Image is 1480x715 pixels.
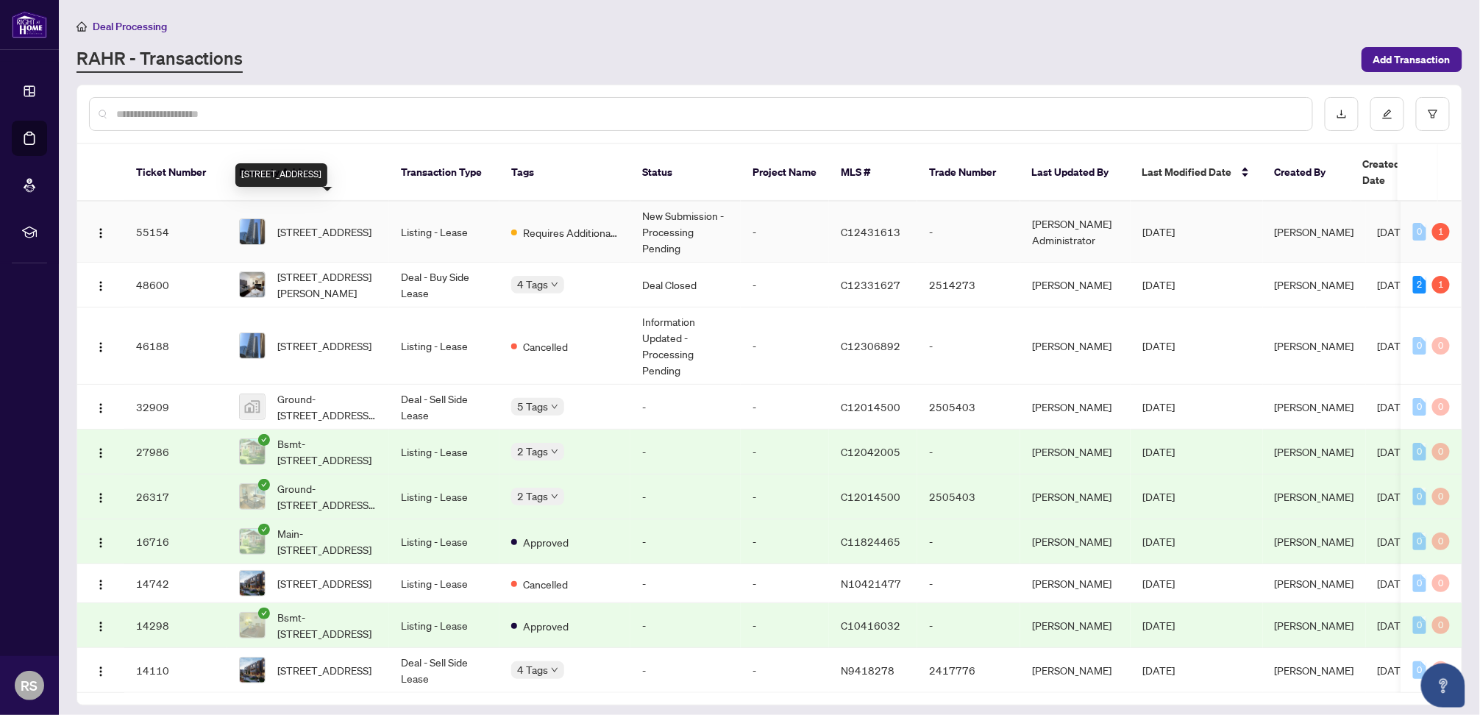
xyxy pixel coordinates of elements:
[1131,144,1263,202] th: Last Modified Date
[124,474,227,519] td: 26317
[917,564,1020,603] td: -
[1142,490,1175,503] span: [DATE]
[124,307,227,385] td: 46188
[389,519,499,564] td: Listing - Lease
[630,474,741,519] td: -
[1275,490,1354,503] span: [PERSON_NAME]
[1378,664,1410,677] span: [DATE]
[1142,445,1175,458] span: [DATE]
[1413,533,1426,550] div: 0
[917,648,1020,693] td: 2417776
[841,278,900,291] span: C12331627
[1142,619,1175,632] span: [DATE]
[1363,156,1425,188] span: Created Date
[1142,164,1232,180] span: Last Modified Date
[741,263,829,307] td: -
[630,564,741,603] td: -
[1432,337,1450,355] div: 0
[1378,445,1410,458] span: [DATE]
[917,603,1020,648] td: -
[917,202,1020,263] td: -
[12,11,47,38] img: logo
[1275,339,1354,352] span: [PERSON_NAME]
[551,281,558,288] span: down
[1337,109,1347,119] span: download
[240,394,265,419] img: thumbnail-img
[89,485,113,508] button: Logo
[551,493,558,500] span: down
[124,202,227,263] td: 55154
[124,519,227,564] td: 16716
[389,202,499,263] td: Listing - Lease
[89,613,113,637] button: Logo
[1020,603,1131,648] td: [PERSON_NAME]
[741,648,829,693] td: -
[258,434,270,446] span: check-circle
[89,440,113,463] button: Logo
[1432,661,1450,679] div: 0
[517,661,548,678] span: 4 Tags
[389,430,499,474] td: Listing - Lease
[630,307,741,385] td: Information Updated - Processing Pending
[1020,263,1131,307] td: [PERSON_NAME]
[841,339,900,352] span: C12306892
[917,263,1020,307] td: 2514273
[1432,616,1450,634] div: 0
[95,402,107,414] img: Logo
[1020,385,1131,430] td: [PERSON_NAME]
[630,202,741,263] td: New Submission - Processing Pending
[630,603,741,648] td: -
[1413,398,1426,416] div: 0
[741,564,829,603] td: -
[1020,144,1131,202] th: Last Updated By
[1428,109,1438,119] span: filter
[389,385,499,430] td: Deal - Sell Side Lease
[1432,276,1450,294] div: 1
[240,571,265,596] img: thumbnail-img
[89,395,113,419] button: Logo
[1275,619,1354,632] span: [PERSON_NAME]
[1275,445,1354,458] span: [PERSON_NAME]
[258,479,270,491] span: check-circle
[841,664,894,677] span: N9418278
[741,144,829,202] th: Project Name
[1421,664,1465,708] button: Open asap
[841,225,900,238] span: C12431613
[1275,664,1354,677] span: [PERSON_NAME]
[95,666,107,677] img: Logo
[1142,339,1175,352] span: [DATE]
[1370,97,1404,131] button: edit
[235,163,327,187] div: [STREET_ADDRESS]
[95,341,107,353] img: Logo
[630,519,741,564] td: -
[277,224,371,240] span: [STREET_ADDRESS]
[389,474,499,519] td: Listing - Lease
[1275,535,1354,548] span: [PERSON_NAME]
[1432,398,1450,416] div: 0
[240,333,265,358] img: thumbnail-img
[741,474,829,519] td: -
[523,224,619,241] span: Requires Additional Docs
[551,448,558,455] span: down
[741,202,829,263] td: -
[741,307,829,385] td: -
[77,21,87,32] span: home
[21,675,38,696] span: RS
[124,430,227,474] td: 27986
[741,430,829,474] td: -
[1413,337,1426,355] div: 0
[517,488,548,505] span: 2 Tags
[240,529,265,554] img: thumbnail-img
[1413,575,1426,592] div: 0
[1413,443,1426,460] div: 0
[1413,276,1426,294] div: 2
[1142,535,1175,548] span: [DATE]
[1413,488,1426,505] div: 0
[258,524,270,536] span: check-circle
[1275,225,1354,238] span: [PERSON_NAME]
[630,385,741,430] td: -
[240,613,265,638] img: thumbnail-img
[389,648,499,693] td: Deal - Sell Side Lease
[95,447,107,459] img: Logo
[277,662,371,678] span: [STREET_ADDRESS]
